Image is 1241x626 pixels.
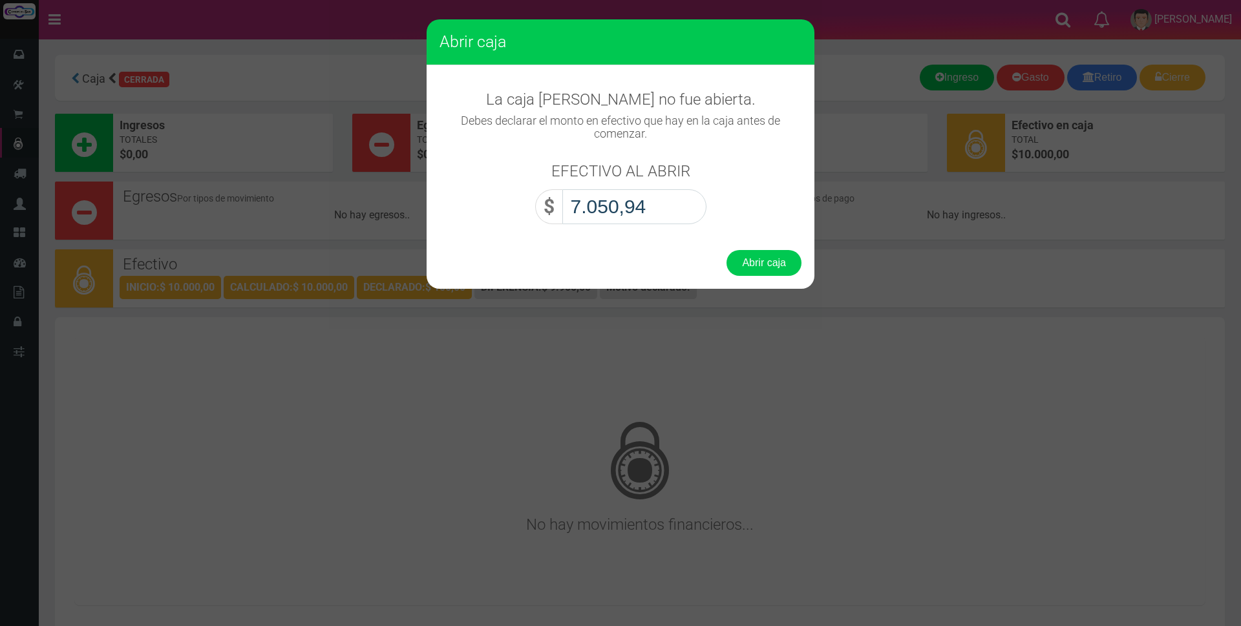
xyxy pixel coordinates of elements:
[551,163,690,180] h3: EFECTIVO AL ABRIR
[440,114,801,140] h4: Debes declarar el monto en efectivo que hay en la caja antes de comenzar.
[727,250,801,276] button: Abrir caja
[544,195,555,218] strong: $
[440,91,801,108] h3: La caja [PERSON_NAME] no fue abierta.
[440,32,801,52] h3: Abrir caja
